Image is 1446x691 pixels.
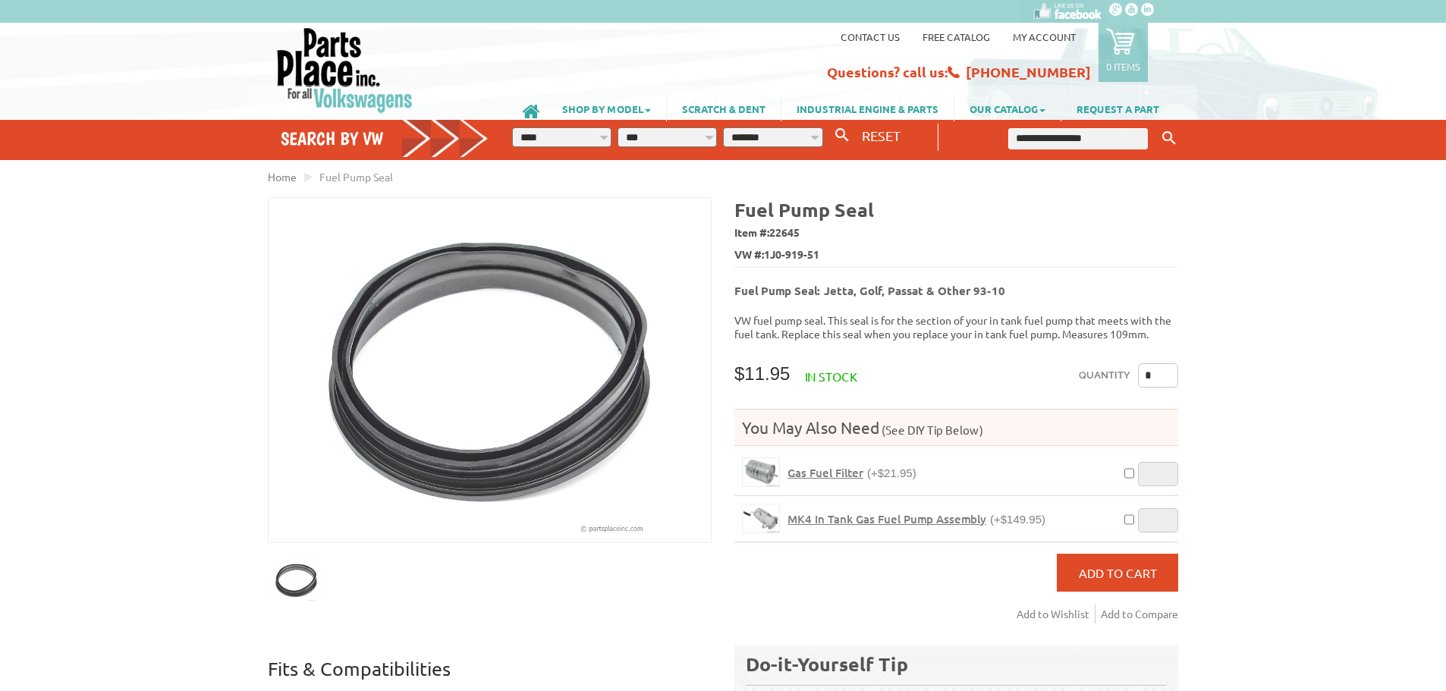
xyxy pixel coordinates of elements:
[1106,60,1140,73] p: 0 items
[867,466,916,479] span: (+$21.95)
[746,652,908,676] b: Do-it-Yourself Tip
[879,422,983,437] span: (See DIY Tip Below)
[1079,363,1130,388] label: Quantity
[734,197,874,221] b: Fuel Pump Seal
[268,551,325,608] img: Fuel Pump Seal
[1079,565,1157,580] span: Add to Cart
[856,124,907,146] button: RESET
[1061,96,1174,121] a: REQUEST A PART
[787,512,1045,526] a: MK4 In Tank Gas Fuel Pump Assembly(+$149.95)
[781,96,954,121] a: INDUSTRIAL ENGINE & PARTS
[769,225,800,239] span: 22645
[1101,605,1178,623] a: Add to Compare
[742,457,780,487] a: Gas Fuel Filter
[734,363,790,384] span: $11.95
[805,369,857,384] span: In stock
[547,96,666,121] a: SHOP BY MODEL
[954,96,1061,121] a: OUR CATALOG
[734,222,1178,244] span: Item #:
[281,127,489,149] h4: Search by VW
[923,30,990,43] a: Free Catalog
[787,466,916,480] a: Gas Fuel Filter(+$21.95)
[787,465,863,480] span: Gas Fuel Filter
[269,198,711,542] img: Fuel Pump Seal
[275,27,414,114] img: Parts Place Inc!
[268,170,297,184] a: Home
[734,244,1178,266] span: VW #:
[1099,23,1148,82] a: 0 items
[1013,30,1076,43] a: My Account
[787,511,986,526] span: MK4 In Tank Gas Fuel Pump Assembly
[841,30,900,43] a: Contact us
[990,513,1045,526] span: (+$149.95)
[734,417,1178,438] h4: You May Also Need
[734,283,1005,298] b: Fuel Pump Seal: Jetta, Golf, Passat & Other 93-10
[743,458,779,486] img: Gas Fuel Filter
[829,124,855,146] button: Search By VW...
[734,313,1178,341] p: VW fuel pump seal. This seal is for the section of your in tank fuel pump that meets with the fue...
[862,127,901,143] span: RESET
[743,504,779,532] img: MK4 In Tank Gas Fuel Pump Assembly
[1057,554,1178,592] button: Add to Cart
[667,96,781,121] a: SCRATCH & DENT
[1158,126,1180,151] button: Keyword Search
[1017,605,1096,623] a: Add to Wishlist
[319,170,393,184] span: Fuel Pump Seal
[742,504,780,533] a: MK4 In Tank Gas Fuel Pump Assembly
[764,247,819,262] span: 1J0-919-51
